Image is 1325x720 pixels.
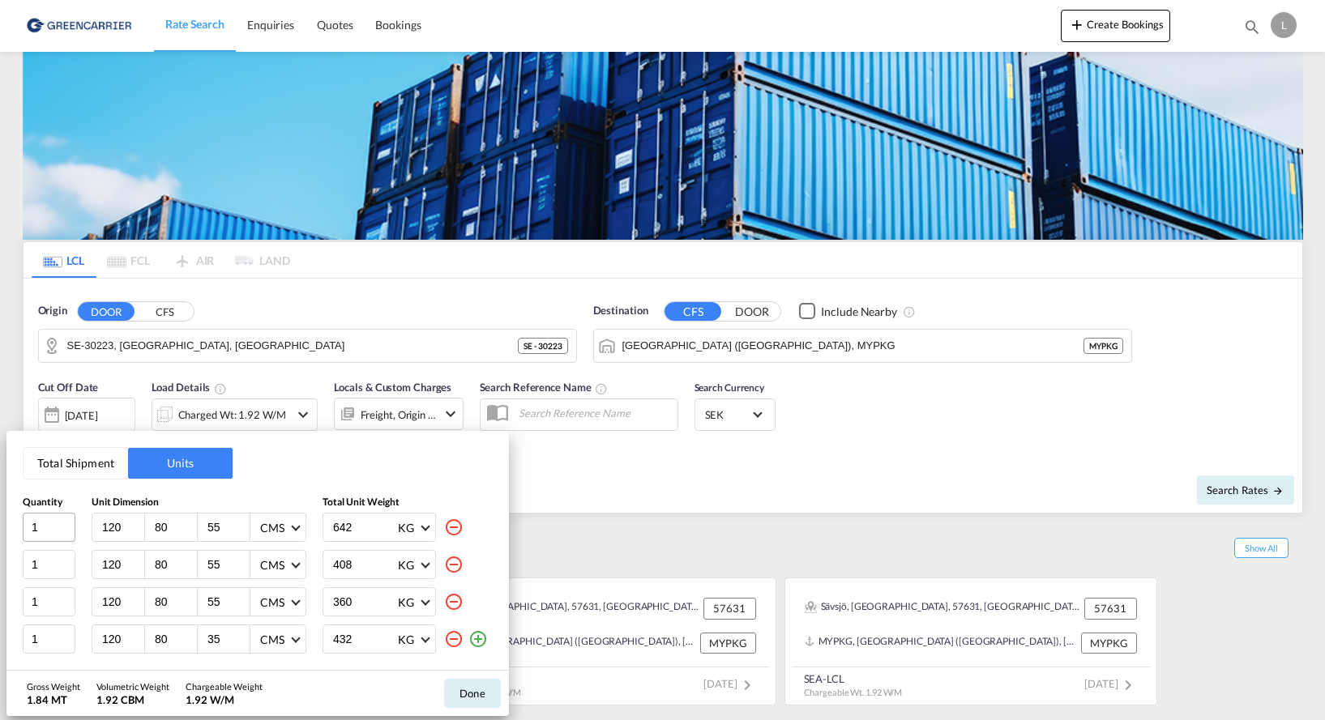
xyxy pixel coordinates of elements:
button: Total Shipment [24,448,128,479]
input: Enter weight [331,513,396,541]
input: Enter weight [331,588,396,616]
div: Gross Weight [27,680,80,692]
div: Volumetric Weight [96,680,169,692]
input: W [153,594,197,609]
div: Total Unit Weight [323,496,493,509]
div: 1.92 CBM [96,692,169,707]
input: W [153,632,197,646]
div: CMS [260,595,284,609]
md-icon: icon-minus-circle-outline [444,629,464,649]
input: W [153,520,197,535]
md-icon: icon-minus-circle-outline [444,555,464,574]
md-icon: icon-minus-circle-outline [444,592,464,611]
md-icon: icon-minus-circle-outline [444,518,464,537]
div: Quantity [23,496,75,509]
input: Qty [23,550,75,579]
div: CMS [260,521,284,535]
input: Enter weight [331,551,396,578]
div: Chargeable Weight [186,680,263,692]
div: Unit Dimension [92,496,306,509]
input: L [100,557,144,572]
input: H [206,632,250,646]
input: H [206,594,250,609]
input: L [100,520,144,535]
input: H [206,520,250,535]
div: CMS [260,558,284,572]
div: KG [398,633,414,646]
div: 1.84 MT [27,692,80,707]
input: L [100,594,144,609]
input: Qty [23,513,75,542]
input: Qty [23,624,75,654]
button: Units [128,448,233,479]
input: Qty [23,587,75,616]
div: 1.92 W/M [186,692,263,707]
input: Enter weight [331,625,396,653]
div: KG [398,558,414,572]
div: KG [398,521,414,535]
div: KG [398,595,414,609]
input: L [100,632,144,646]
md-icon: icon-plus-circle-outline [468,629,488,649]
input: H [206,557,250,572]
div: CMS [260,633,284,646]
input: W [153,557,197,572]
button: Done [444,679,501,708]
